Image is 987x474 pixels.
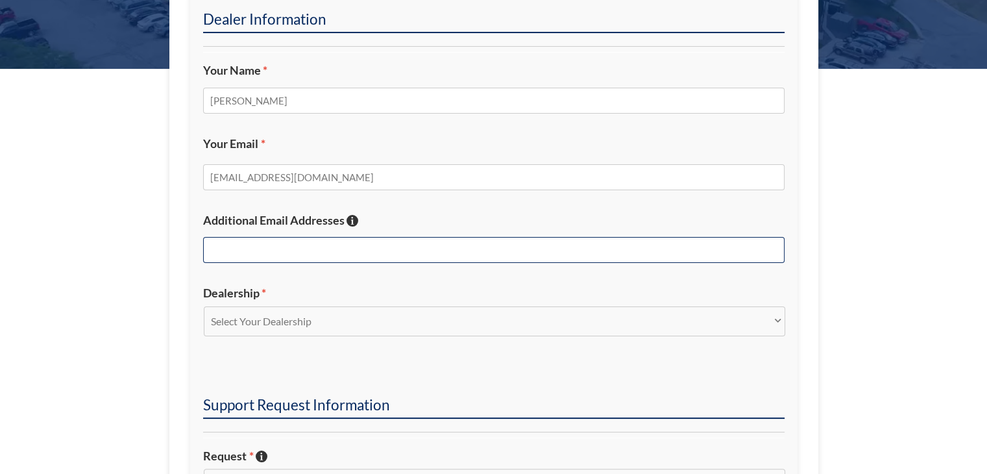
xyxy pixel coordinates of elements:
span: Request [203,449,254,463]
label: Your Name [203,63,785,78]
h2: Support Request Information [203,395,785,419]
span: Additional Email Addresses [203,213,345,227]
label: Your Email [203,136,785,151]
label: Dealership [203,286,785,301]
h2: Dealer Information [203,10,785,33]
